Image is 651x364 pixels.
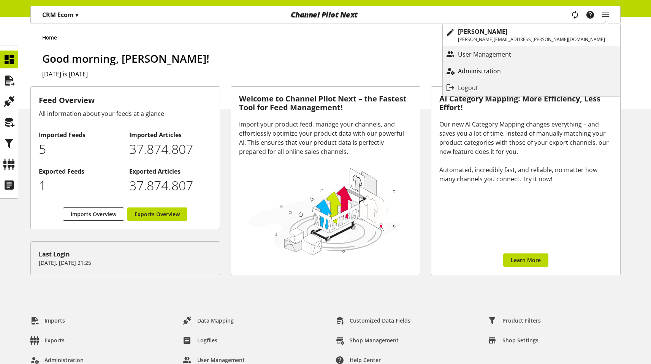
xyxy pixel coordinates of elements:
p: User Management [458,50,526,59]
p: [PERSON_NAME][EMAIL_ADDRESS][PERSON_NAME][DOMAIN_NAME] [458,36,605,43]
p: Logout [458,83,493,92]
p: 1 [39,176,121,195]
h2: Imported Articles [129,130,212,139]
a: Exports Overview [127,207,187,221]
p: [DATE], [DATE] 21:25 [39,259,212,267]
p: CRM Ecom [42,10,78,19]
span: Exports Overview [135,210,180,218]
h2: Imported Feeds [39,130,121,139]
a: Imports Overview [63,207,124,221]
a: Imports [24,314,71,328]
a: Administration [443,64,620,78]
a: Logfiles [177,334,223,347]
span: ▾ [75,11,78,19]
h3: Feed Overview [39,95,212,106]
img: 78e1b9dcff1e8392d83655fcfc870417.svg [247,166,402,257]
span: Customized Data Fields [350,317,410,324]
span: Help center [350,356,381,364]
p: Administration [458,66,516,76]
b: [PERSON_NAME] [458,27,507,36]
div: Last Login [39,250,212,259]
a: Shop Settings [482,334,545,347]
span: Logfiles [197,336,217,344]
p: 37874807 [129,176,212,195]
a: [PERSON_NAME][PERSON_NAME][EMAIL_ADDRESS][PERSON_NAME][DOMAIN_NAME] [443,24,620,46]
span: Good morning, [PERSON_NAME]! [42,51,209,66]
a: Exports [24,334,71,347]
span: Exports [44,336,65,344]
span: Shop Management [350,336,399,344]
span: Data Mapping [197,317,234,324]
span: Shop Settings [502,336,539,344]
div: Our new AI Category Mapping changes everything – and saves you a lot of time. Instead of manually... [439,120,612,184]
h3: Welcome to Channel Pilot Next – the Fastest Tool for Feed Management! [239,95,412,112]
span: Imports [44,317,65,324]
span: Administration [44,356,84,364]
p: 37874807 [129,139,212,159]
a: Customized Data Fields [329,314,417,328]
span: Learn More [511,256,541,264]
h2: [DATE] is [DATE] [42,70,621,79]
span: Imports Overview [71,210,116,218]
a: User Management [443,47,620,61]
h3: AI Category Mapping: More Efficiency, Less Effort! [439,95,612,112]
h2: Exported Articles [129,167,212,176]
nav: main navigation [30,6,621,24]
a: Product Filters [482,314,547,328]
p: 5 [39,139,121,159]
a: Shop Management [329,334,405,347]
a: Data Mapping [177,314,240,328]
span: User Management [197,356,245,364]
h2: Exported Feeds [39,167,121,176]
a: Learn More [503,253,548,267]
div: Import your product feed, manage your channels, and effortlessly optimize your product data with ... [239,120,412,156]
div: All information about your feeds at a glance [39,109,212,118]
span: Product Filters [502,317,541,324]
